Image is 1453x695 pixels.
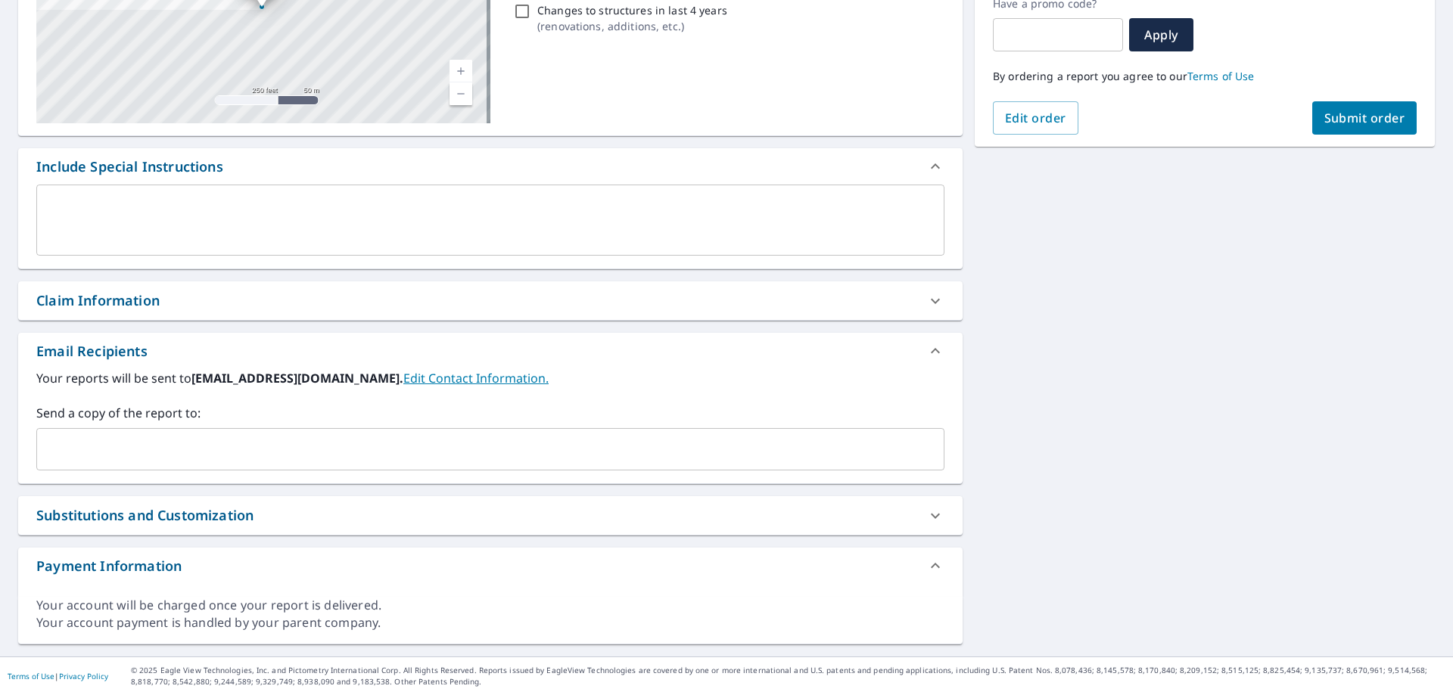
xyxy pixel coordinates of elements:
[8,672,108,681] p: |
[8,671,54,681] a: Terms of Use
[993,101,1078,135] button: Edit order
[403,370,549,386] a: EditContactInfo
[1005,110,1066,126] span: Edit order
[1324,110,1405,126] span: Submit order
[18,148,963,185] div: Include Special Instructions
[18,496,963,535] div: Substitutions and Customization
[450,82,472,105] a: Current Level 17, Zoom Out
[537,18,727,34] p: ( renovations, additions, etc. )
[36,614,944,631] div: Your account payment is handled by your parent company.
[131,665,1445,687] p: © 2025 Eagle View Technologies, Inc. and Pictometry International Corp. All Rights Reserved. Repo...
[59,671,108,681] a: Privacy Policy
[36,597,944,614] div: Your account will be charged once your report is delivered.
[537,2,727,18] p: Changes to structures in last 4 years
[1129,18,1193,51] button: Apply
[36,290,160,311] div: Claim Information
[191,370,403,386] b: [EMAIL_ADDRESS][DOMAIN_NAME].
[36,404,944,422] label: Send a copy of the report to:
[450,60,472,82] a: Current Level 17, Zoom In
[1141,26,1181,43] span: Apply
[1312,101,1417,135] button: Submit order
[36,556,182,576] div: Payment Information
[36,157,223,177] div: Include Special Instructions
[18,333,963,369] div: Email Recipients
[36,369,944,387] label: Your reports will be sent to
[18,548,963,584] div: Payment Information
[36,505,254,526] div: Substitutions and Customization
[1187,69,1255,83] a: Terms of Use
[36,341,148,361] div: Email Recipients
[993,70,1417,83] p: By ordering a report you agree to our
[18,281,963,320] div: Claim Information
